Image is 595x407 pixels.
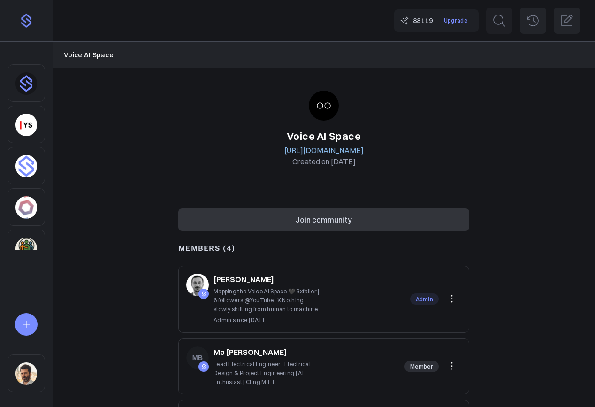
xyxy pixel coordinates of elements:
a: [PERSON_NAME] [214,274,274,285]
img: yorkseed.co [15,114,37,136]
p: Lead Electrical Engineer | Electrical Design & Project Engineering | AI Enthusiast | CEng MIET [214,360,322,387]
img: MB [186,346,209,369]
h4: MEMBERS (4) [178,242,235,254]
a: Voice AI Space [64,50,114,60]
nav: Breadcrumb [64,50,584,60]
a: Upgrade [438,13,473,28]
img: 28af0a1e3d4f40531edab4c731fc1aa6b0a27966.jpg [186,274,209,296]
a: [URL][DOMAIN_NAME] [284,146,364,155]
h1: Voice AI Space [178,128,469,145]
span: 88119 [413,15,433,26]
div: Admin since [DATE] [214,315,322,324]
img: 4hc3xb4og75h35779zhp6duy5ffo [15,196,37,219]
p: Created on [DATE] [178,156,469,167]
p: Member [404,361,439,372]
p: Admin [410,293,439,305]
img: purple-logo-18f04229334c5639164ff563510a1dba46e1211543e89c7069427642f6c28bac.png [19,13,34,28]
a: Mo [PERSON_NAME] [214,346,287,358]
button: Join community [178,208,469,231]
p: Mapping the Voice AI Space 🖤 3xfailer | 6 followers @YouTube | X Nothing ... slowly shifting from... [214,287,322,314]
img: sqr4epb0z8e5jm577i6jxqftq3ng [15,362,37,385]
img: 9mhdfgk8p09k1q6k3czsv07kq9ew [309,91,339,121]
img: dhnou9yomun9587rl8johsq6w6vr [15,72,37,95]
img: 4sptar4mobdn0q43dsu7jy32kx6j [15,155,37,177]
img: 3pj2efuqyeig3cua8agrd6atck9r [15,238,37,260]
